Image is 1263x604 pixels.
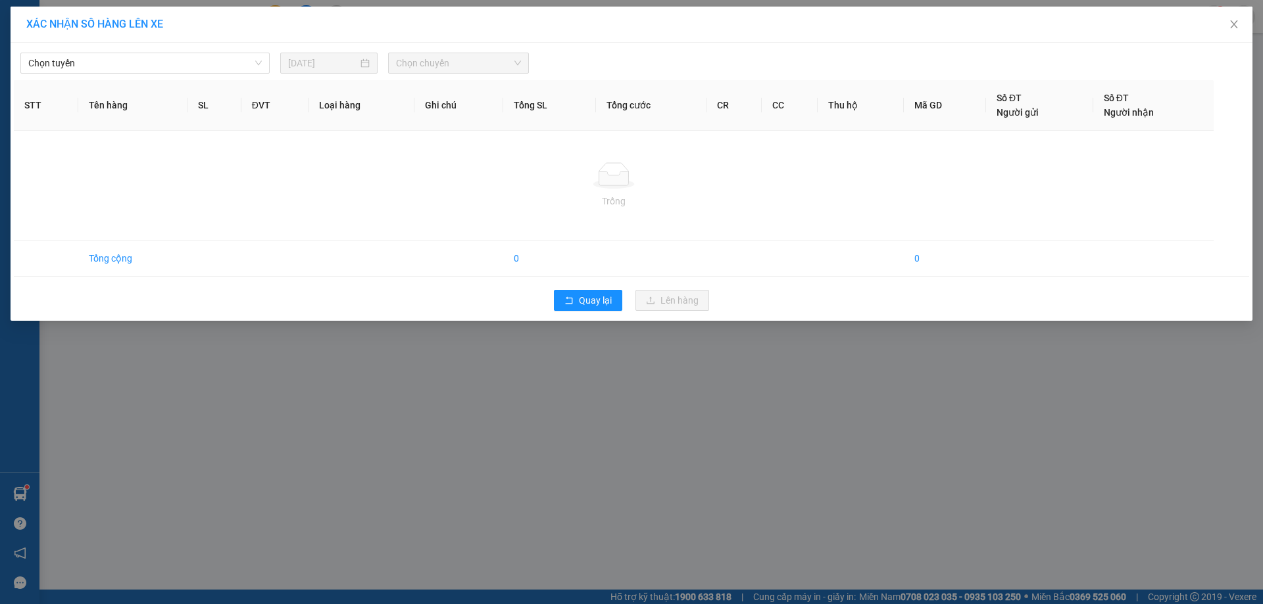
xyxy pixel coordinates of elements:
[78,80,187,131] th: Tên hàng
[154,11,186,25] span: Nhận:
[154,11,259,41] div: [PERSON_NAME]
[14,80,78,131] th: STT
[579,293,612,308] span: Quay lại
[28,53,262,73] span: Chọn tuyến
[414,80,504,131] th: Ghi chú
[554,290,622,311] button: rollbackQuay lại
[818,80,903,131] th: Thu hộ
[24,194,1203,208] div: Trống
[1216,7,1252,43] button: Close
[503,80,596,131] th: Tổng SL
[396,53,521,73] span: Chọn chuyến
[309,80,414,131] th: Loại hàng
[241,80,309,131] th: ĐVT
[997,93,1022,103] span: Số ĐT
[596,80,706,131] th: Tổng cước
[78,241,187,277] td: Tổng cộng
[154,41,259,57] div: NGHYỆT
[635,290,709,311] button: uploadLên hàng
[11,11,145,41] div: [GEOGRAPHIC_DATA]
[503,241,596,277] td: 0
[762,80,818,131] th: CC
[26,18,163,30] span: XÁC NHẬN SỐ HÀNG LÊN XE
[187,80,241,131] th: SL
[11,84,259,101] div: Tên hàng: 1 TÚI ( : 1 )
[997,107,1039,118] span: Người gửi
[123,83,141,101] span: SL
[288,56,358,70] input: 13/08/2025
[1104,93,1129,103] span: Số ĐT
[11,11,32,25] span: Gửi:
[706,80,762,131] th: CR
[904,241,986,277] td: 0
[564,296,574,306] span: rollback
[1229,19,1239,30] span: close
[1104,107,1154,118] span: Người nhận
[904,80,986,131] th: Mã GD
